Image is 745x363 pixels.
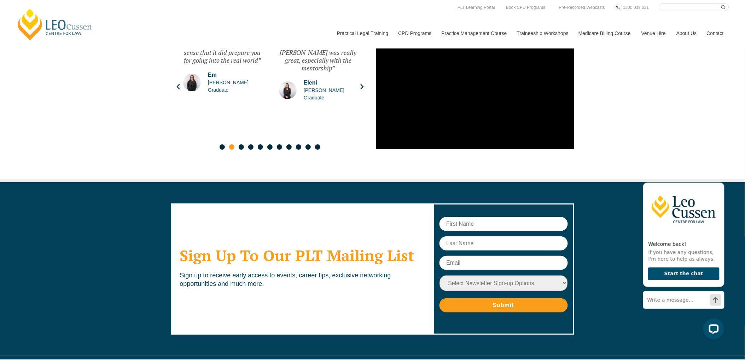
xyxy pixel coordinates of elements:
[175,83,182,90] div: Previous slide
[229,144,234,150] span: Go to slide 2
[671,18,702,48] a: About Us
[220,144,225,150] span: Go to slide 1
[286,144,292,150] span: Go to slide 8
[183,74,201,91] img: Em Jarman | Leo Cussen Graduate Testimonial
[304,87,357,102] span: [PERSON_NAME] Graduate
[623,5,649,10] span: 1300 039 031
[296,144,301,150] span: Go to slide 9
[440,275,568,291] select: Newsletter Sign-up Options
[208,79,261,94] span: [PERSON_NAME] Graduate
[636,18,671,48] a: Venue Hire
[440,298,568,312] input: Submit
[359,83,366,90] div: Next slide
[393,18,436,48] a: CPD Programs
[183,41,261,64] div: “It was challenging in a good sense that it did prepare you for going into the real world”
[305,144,311,150] span: Go to slide 10
[279,81,297,99] img: Eleni Tasiopoulos | Leo Cussen Graduate Testimonial
[440,236,568,250] input: Last Name
[16,8,94,41] a: [PERSON_NAME] Centre for Law
[258,144,263,150] span: Go to slide 5
[557,4,607,11] a: Pre-Recorded Webcasts
[440,217,568,231] input: First Name
[208,71,261,79] span: Em
[436,18,512,48] a: Practice Management Course
[638,169,727,345] iframe: LiveChat chat widget
[512,18,573,48] a: Traineeship Workshops
[456,4,497,11] a: PLT Learning Portal
[180,271,424,288] p: Sign up to receive early access to events, career tips, exclusive networking opportunities and mu...
[248,144,254,150] span: Go to slide 4
[702,18,729,48] a: Contact
[573,18,636,48] a: Medicare Billing Course
[277,144,282,150] span: Go to slide 7
[315,144,320,150] span: Go to slide 11
[239,144,244,150] span: Go to slide 3
[504,4,547,11] a: Book CPD Programs
[621,4,651,11] a: 1300 039 031
[272,34,364,140] div: 3 / 11
[176,34,268,140] div: 2 / 11
[176,34,364,154] div: Slides
[279,41,357,72] div: “The practical approach at [PERSON_NAME] was really great, especially with the mentorship”
[304,79,357,87] span: Eleni
[440,256,568,270] input: Email
[267,144,273,150] span: Go to slide 6
[332,18,393,48] a: Practical Legal Training
[180,247,424,264] h2: Sign Up To Our PLT Mailing List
